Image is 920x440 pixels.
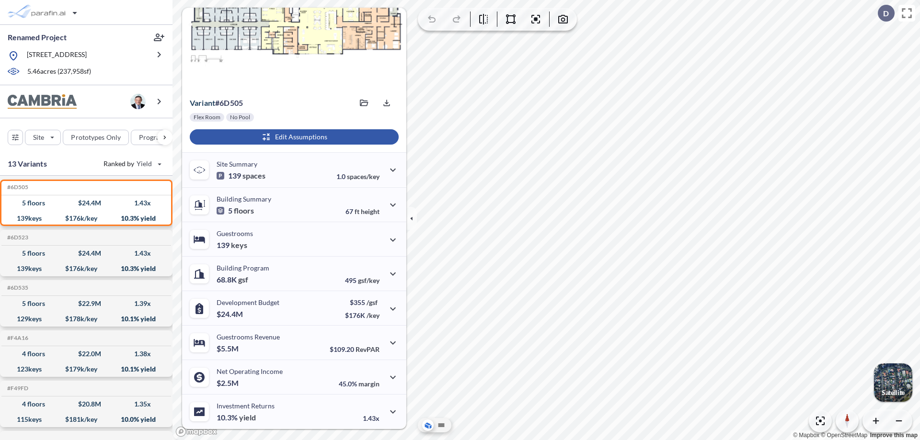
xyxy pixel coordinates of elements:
[345,311,379,319] p: $176K
[363,414,379,422] p: 1.43x
[217,344,240,353] p: $5.5M
[821,432,867,439] a: OpenStreetMap
[330,345,379,353] p: $109.20
[883,9,889,18] p: D
[71,133,121,142] p: Prototypes Only
[339,380,379,388] p: 45.0%
[5,284,28,291] h5: Click to copy the code
[358,276,379,284] span: gsf/key
[217,206,254,215] p: 5
[217,413,256,422] p: 10.3%
[175,426,218,437] a: Mapbox homepage
[217,367,283,375] p: Net Operating Income
[5,184,28,191] h5: Click to copy the code
[345,298,379,306] p: $355
[8,32,67,43] p: Renamed Project
[367,311,379,319] span: /key
[422,419,434,431] button: Aerial View
[345,207,379,215] p: 67
[436,419,447,431] button: Site Plan
[5,234,28,241] h5: Click to copy the code
[217,275,248,284] p: 68.8K
[234,206,254,215] span: floors
[358,380,379,388] span: margin
[367,298,378,306] span: /gsf
[5,385,28,392] h5: Click to copy the code
[336,172,379,181] p: 1.0
[874,363,912,402] button: Switcher ImageSatellite
[230,113,250,121] p: No Pool
[217,298,279,306] p: Development Budget
[242,171,265,181] span: spaces
[217,195,271,203] p: Building Summary
[217,160,257,168] p: Site Summary
[217,229,253,237] p: Guestrooms
[194,113,220,121] p: Flex Room
[190,129,399,145] button: Edit Assumptions
[27,67,91,77] p: 5.46 acres ( 237,958 sf)
[217,402,275,410] p: Investment Returns
[96,156,168,171] button: Ranked by Yield
[231,240,247,250] span: keys
[356,345,379,353] span: RevPAR
[217,333,280,341] p: Guestrooms Revenue
[8,158,47,169] p: 13 Variants
[793,432,819,439] a: Mapbox
[361,207,379,215] span: height
[137,159,152,169] span: Yield
[63,130,129,145] button: Prototypes Only
[190,98,243,108] p: # 6d505
[139,133,166,142] p: Program
[131,130,183,145] button: Program
[27,50,87,62] p: [STREET_ADDRESS]
[8,94,77,109] img: BrandImage
[33,133,44,142] p: Site
[882,389,905,396] p: Satellite
[217,309,244,319] p: $24.4M
[217,378,240,388] p: $2.5M
[130,94,146,109] img: user logo
[238,275,248,284] span: gsf
[355,207,359,215] span: ft
[874,363,912,402] img: Switcher Image
[347,172,379,181] span: spaces/key
[217,171,265,181] p: 139
[217,240,247,250] p: 139
[190,98,215,107] span: Variant
[5,335,28,341] h5: Click to copy the code
[217,264,269,272] p: Building Program
[25,130,61,145] button: Site
[239,413,256,422] span: yield
[870,432,918,439] a: Improve this map
[345,276,379,284] p: 495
